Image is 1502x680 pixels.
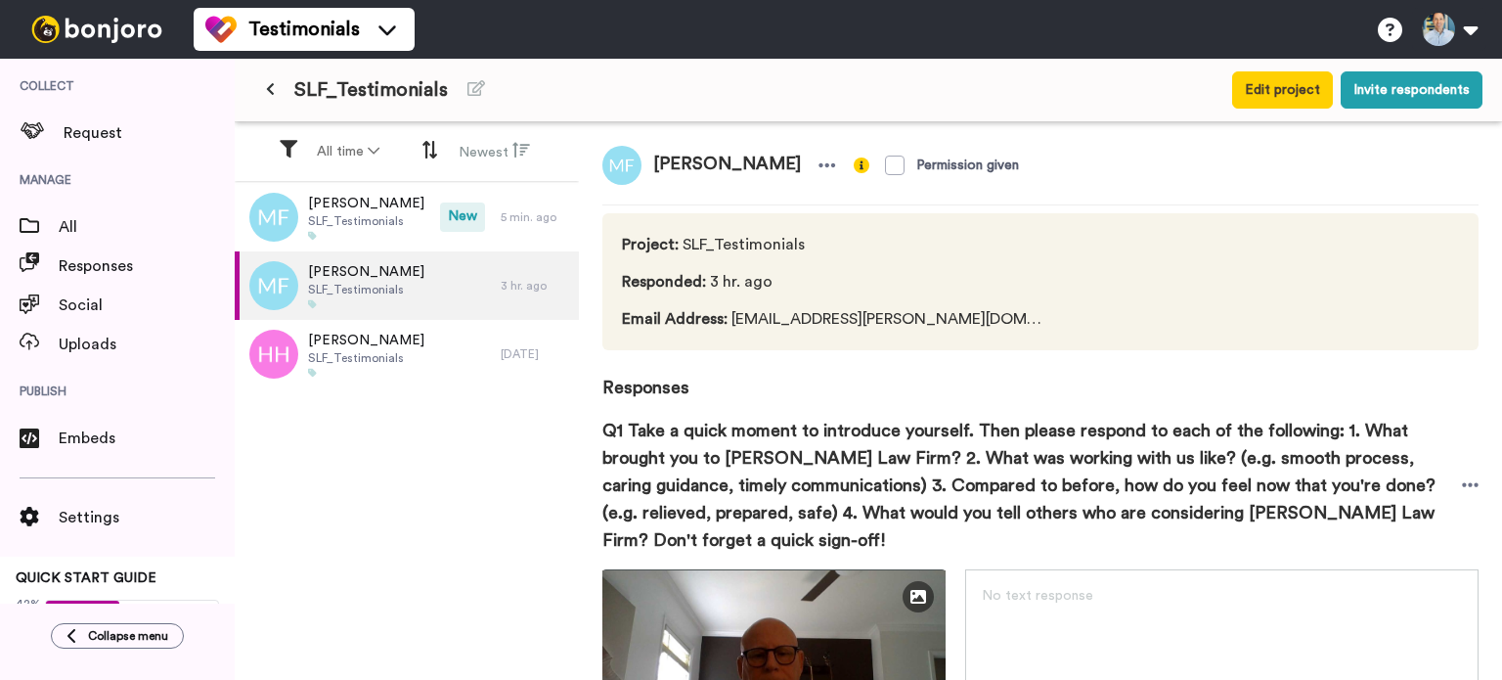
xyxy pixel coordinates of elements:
span: [PERSON_NAME] [641,146,813,185]
span: Collapse menu [88,628,168,644]
span: [PERSON_NAME] [308,262,424,282]
img: mf.png [602,146,641,185]
span: Project : [622,237,679,252]
a: [PERSON_NAME]SLF_TestimonialsNew5 min. ago [235,183,579,251]
span: [PERSON_NAME] [308,331,424,350]
div: 3 hr. ago [501,278,569,294]
button: Collapse menu [51,623,184,649]
span: [EMAIL_ADDRESS][PERSON_NAME][DOMAIN_NAME] [622,307,1043,331]
span: Email Address : [622,311,728,327]
button: Newest [447,133,542,170]
img: tm-color.svg [205,14,237,45]
span: [PERSON_NAME] [308,194,424,213]
span: SLF_Testimonials [622,233,1043,256]
a: [PERSON_NAME]SLF_Testimonials[DATE] [235,320,579,388]
img: mf.png [249,261,298,310]
span: Social [59,294,235,317]
img: info-yellow.svg [854,158,869,173]
span: Q1 Take a quick moment to introduce yourself. Then please respond to each of the following: 1. Wh... [602,417,1462,554]
span: Responses [602,350,1479,401]
img: mf.png [249,193,298,242]
span: 42% [16,596,41,612]
span: Responses [59,254,235,278]
div: [DATE] [501,346,569,362]
span: All [59,215,235,239]
span: Settings [59,506,235,529]
button: All time [305,134,391,169]
span: SLF_Testimonials [308,350,424,366]
span: No text response [982,589,1093,603]
img: bj-logo-header-white.svg [23,16,170,43]
button: Edit project [1232,71,1333,109]
button: Invite respondents [1341,71,1482,109]
span: SLF_Testimonials [294,76,448,104]
span: Request [64,121,235,145]
span: Responded : [622,274,706,290]
span: Testimonials [248,16,360,43]
a: [PERSON_NAME]SLF_Testimonials3 hr. ago [235,251,579,320]
span: Embeds [59,427,235,450]
img: hh.png [249,330,298,379]
span: SLF_Testimonials [308,213,424,229]
span: Uploads [59,333,235,356]
span: 3 hr. ago [622,270,1043,294]
span: New [440,203,485,232]
span: SLF_Testimonials [308,282,424,297]
div: 5 min. ago [501,209,569,225]
span: QUICK START GUIDE [16,571,156,585]
div: Permission given [916,156,1019,175]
